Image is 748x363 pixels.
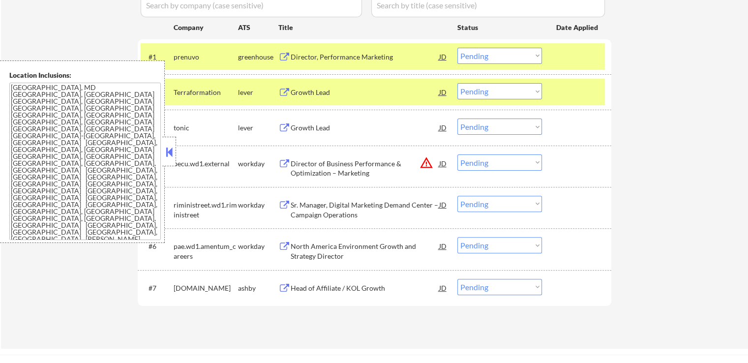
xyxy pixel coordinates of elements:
[238,242,278,251] div: workday
[174,200,238,219] div: riministreet.wd1.riministreet
[291,52,439,62] div: Director, Performance Marketing
[457,18,542,36] div: Status
[9,70,161,80] div: Location Inclusions:
[419,156,433,170] button: warning_amber
[291,200,439,219] div: Sr. Manager, Digital Marketing Demand Center – Campaign Operations
[238,52,278,62] div: greenhouse
[438,119,448,136] div: JD
[149,283,166,293] div: #7
[149,52,166,62] div: #1
[438,154,448,172] div: JD
[438,83,448,101] div: JD
[238,200,278,210] div: workday
[174,88,238,97] div: Terraformation
[438,196,448,213] div: JD
[556,23,599,32] div: Date Applied
[438,48,448,65] div: JD
[174,52,238,62] div: prenuvo
[278,23,448,32] div: Title
[238,159,278,169] div: workday
[174,283,238,293] div: [DOMAIN_NAME]
[174,23,238,32] div: Company
[438,279,448,297] div: JD
[291,123,439,133] div: Growth Lead
[291,283,439,293] div: Head of Affiliate / KOL Growth
[238,88,278,97] div: lever
[291,88,439,97] div: Growth Lead
[174,123,238,133] div: tonic
[238,283,278,293] div: ashby
[174,242,238,261] div: pae.wd1.amentum_careers
[291,242,439,261] div: North America Environment Growth and Strategy Director
[149,242,166,251] div: #6
[174,159,238,169] div: becu.wd1.external
[438,237,448,255] div: JD
[291,159,439,178] div: Director of Business Performance & Optimization – Marketing
[238,123,278,133] div: lever
[238,23,278,32] div: ATS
